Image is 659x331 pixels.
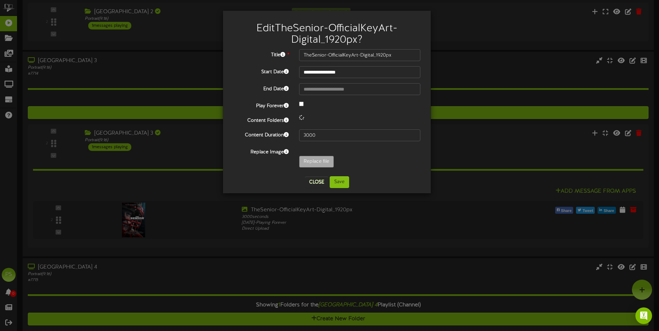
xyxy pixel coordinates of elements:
label: Content Duration [228,129,294,139]
button: Save [330,176,349,188]
label: Content Folders [228,115,294,124]
input: Title [299,49,420,61]
label: End Date [228,83,294,93]
label: Replace Image [228,146,294,156]
input: 15 [299,129,420,141]
label: Start Date [228,66,294,76]
button: Close [305,177,328,188]
h2: Edit TheSenior-OfficialKeyArt-Digital_1920px ? [233,23,420,46]
label: Title [228,49,294,59]
label: Play Forever [228,100,294,110]
div: Open Intercom Messenger [635,307,652,324]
